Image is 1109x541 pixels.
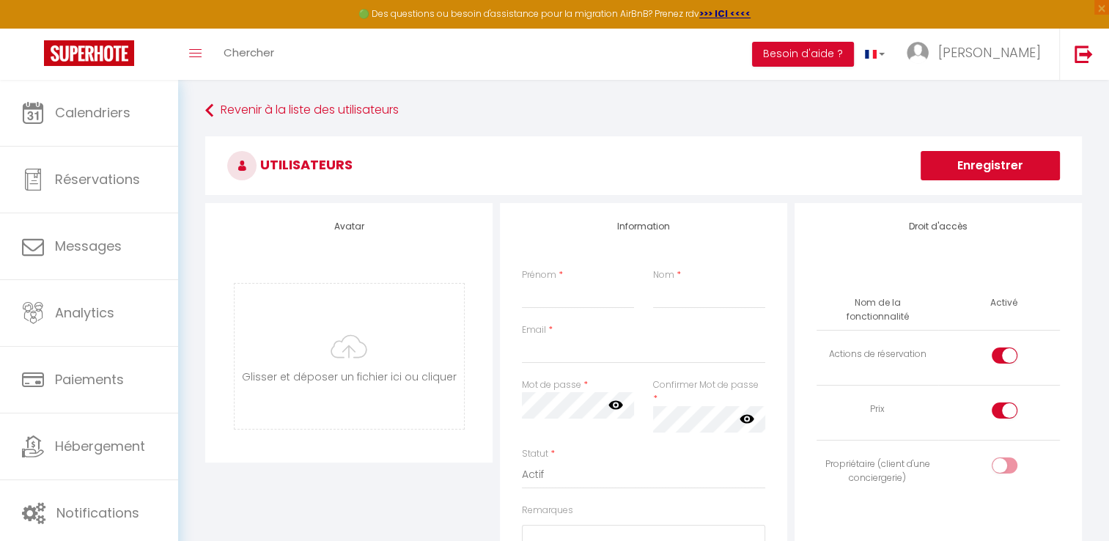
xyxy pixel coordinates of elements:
[522,447,548,461] label: Statut
[699,7,751,20] a: >>> ICI <<<<
[44,40,134,66] img: Super Booking
[224,45,274,60] span: Chercher
[822,347,932,361] div: Actions de réservation
[522,323,546,337] label: Email
[822,402,932,416] div: Prix
[55,437,145,455] span: Hébergement
[205,136,1082,195] h3: Utilisateurs
[522,268,556,282] label: Prénom
[907,42,929,64] img: ...
[938,43,1041,62] span: [PERSON_NAME]
[55,237,122,255] span: Messages
[522,504,573,518] label: Remarques
[896,29,1059,80] a: ... [PERSON_NAME]
[213,29,285,80] a: Chercher
[984,290,1023,316] th: Activé
[55,370,124,389] span: Paiements
[227,221,471,232] h4: Avatar
[653,378,759,392] label: Confirmer Mot de passe
[522,221,765,232] h4: Information
[653,268,674,282] label: Nom
[817,290,938,330] th: Nom de la fonctionnalité
[522,378,581,392] label: Mot de passe
[817,221,1060,232] h4: Droit d'accès
[752,42,854,67] button: Besoin d'aide ?
[1075,45,1093,63] img: logout
[822,457,932,485] div: Propriétaire (client d'une conciergerie)
[921,151,1060,180] button: Enregistrer
[56,504,139,522] span: Notifications
[55,170,140,188] span: Réservations
[205,97,1082,124] a: Revenir à la liste des utilisateurs
[55,103,130,122] span: Calendriers
[55,303,114,322] span: Analytics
